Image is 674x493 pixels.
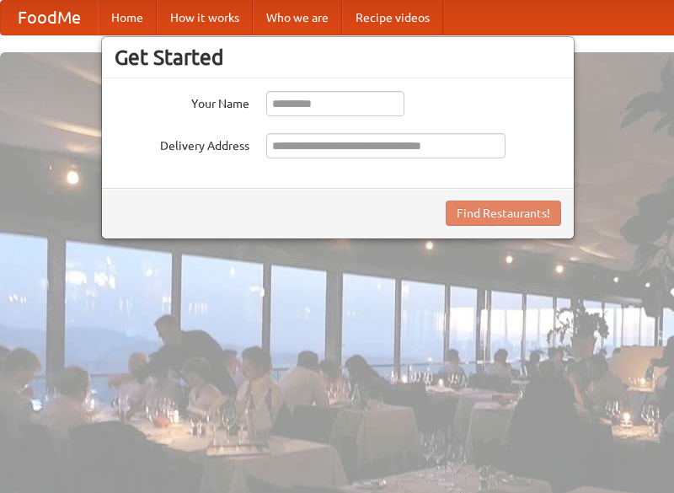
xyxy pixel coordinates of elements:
a: FoodMe [1,1,98,35]
button: Find Restaurants! [446,201,561,226]
a: How it works [157,1,253,35]
a: Recipe videos [342,1,443,35]
a: Who we are [253,1,342,35]
label: Delivery Address [115,133,249,154]
a: Home [98,1,157,35]
h3: Get Started [115,45,561,70]
label: Your Name [115,91,249,112]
